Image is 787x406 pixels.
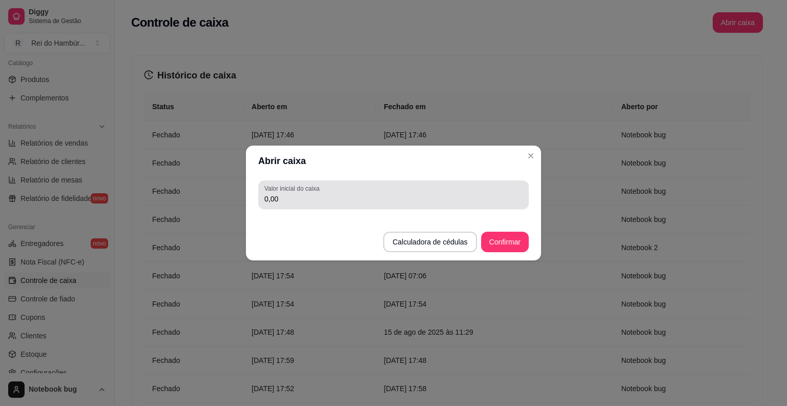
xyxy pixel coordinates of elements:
button: Confirmar [481,232,529,252]
button: Close [523,148,539,164]
button: Calculadora de cédulas [383,232,477,252]
input: Valor inicial do caixa [264,194,523,204]
label: Valor inicial do caixa [264,184,323,193]
header: Abrir caixa [246,146,541,176]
